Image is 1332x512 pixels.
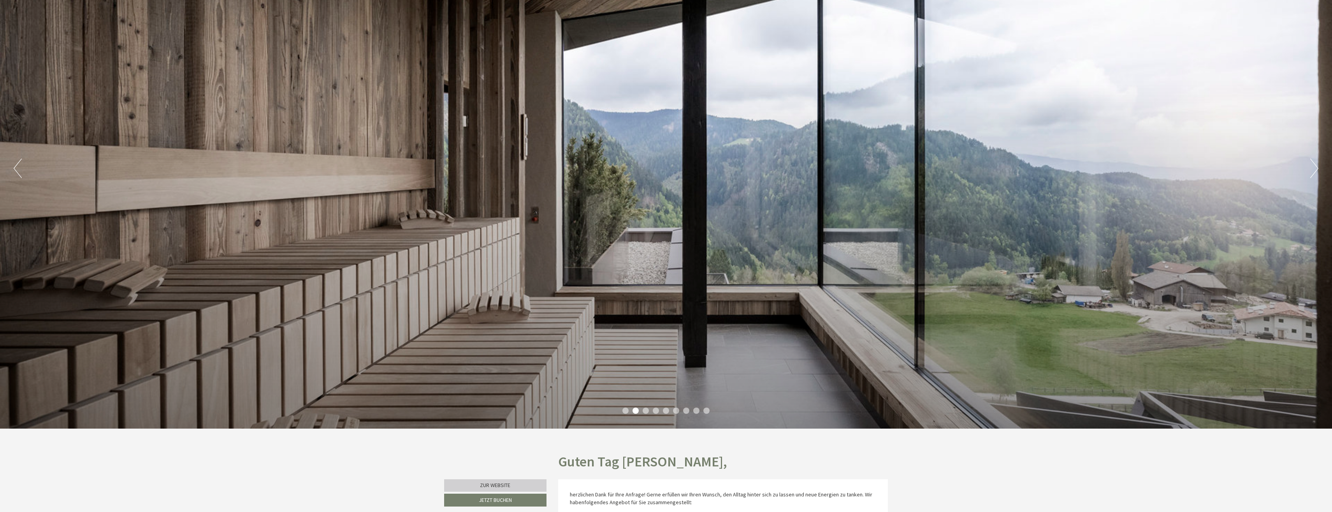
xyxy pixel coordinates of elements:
[444,479,547,492] a: Zur Website
[584,499,692,506] span: folgendes Angebot für Sie zusammengestellt:
[558,454,727,470] h1: Guten Tag [PERSON_NAME],
[14,159,22,178] button: Previous
[444,494,547,507] a: Jetzt buchen
[570,491,872,506] span: ir haben
[1310,159,1318,178] button: Next
[570,491,869,498] span: herzlichen Dank für Ihre Anfrage! Gerne erfüllen wir Ihren Wunsch, den Alltag hinter sich zu lass...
